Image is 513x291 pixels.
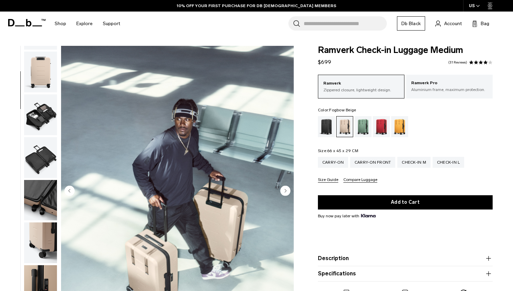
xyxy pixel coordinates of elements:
[355,116,372,137] a: Green Ray
[323,87,399,93] p: Zippered closure, lightweight design.
[24,52,57,92] img: Ramverk Check-in Luggage Medium Fogbow Beige
[318,195,493,210] button: Add to Cart
[24,137,57,178] img: Ramverk Check-in Luggage Medium Fogbow Beige
[329,108,356,112] span: Fogbow Beige
[318,46,493,55] span: Ramverk Check-in Luggage Medium
[448,61,467,64] a: 31 reviews
[481,20,489,27] span: Bag
[24,222,57,263] img: Ramverk Check-in Luggage Medium Fogbow Beige
[435,19,462,28] a: Account
[336,116,353,137] a: Fogbow Beige
[361,214,376,217] img: {"height" => 20, "alt" => "Klarna"}
[472,19,489,28] button: Bag
[318,270,493,278] button: Specifications
[318,59,331,65] span: $699
[373,116,390,137] a: Sprite Lightning Red
[50,12,125,36] nav: Main Navigation
[103,12,120,36] a: Support
[318,108,356,112] legend: Color:
[391,116,408,137] a: Parhelion Orange
[177,3,336,9] a: 10% OFF YOUR FIRST PURCHASE FOR DB [DEMOGRAPHIC_DATA] MEMBERS
[406,75,493,98] a: Ramverk Pro Aluminium frame, maximum protection.
[318,116,335,137] a: Black Out
[24,94,57,135] img: Ramverk Check-in Luggage Medium Fogbow Beige
[397,16,425,31] a: Db Black
[444,20,462,27] span: Account
[318,149,358,153] legend: Size:
[411,87,488,93] p: Aluminium frame, maximum protection.
[24,180,57,221] img: Ramverk Check-in Luggage Medium Fogbow Beige
[24,51,57,93] button: Ramverk Check-in Luggage Medium Fogbow Beige
[55,12,66,36] a: Shop
[280,185,290,197] button: Next slide
[318,157,348,168] a: Carry-on
[323,80,399,87] p: Ramverk
[76,12,93,36] a: Explore
[433,157,464,168] a: Check-in L
[318,178,338,183] button: Size Guide
[343,178,377,183] button: Compare Luggage
[397,157,431,168] a: Check-in M
[327,148,358,153] span: 66 x 45 x 29 CM
[318,213,376,219] span: Buy now pay later with
[350,157,396,168] a: Carry-on Front
[64,185,75,197] button: Previous slide
[318,254,493,262] button: Description
[411,80,488,87] p: Ramverk Pro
